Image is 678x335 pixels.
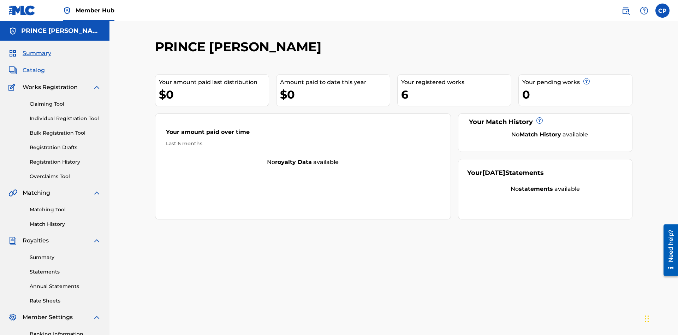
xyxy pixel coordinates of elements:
[280,78,390,87] div: Amount paid to date this year
[645,308,649,329] div: Drag
[166,128,440,140] div: Your amount paid over time
[93,83,101,92] img: expand
[655,4,670,18] div: User Menu
[482,169,505,177] span: [DATE]
[275,159,312,165] strong: royalty data
[23,49,51,58] span: Summary
[21,27,101,35] h5: PRINCE MCTESTERSON
[8,66,45,75] a: CatalogCatalog
[93,189,101,197] img: expand
[8,5,36,16] img: MLC Logo
[467,117,624,127] div: Your Match History
[8,49,51,58] a: SummarySummary
[8,189,17,197] img: Matching
[619,4,633,18] a: Public Search
[30,115,101,122] a: Individual Registration Tool
[401,78,511,87] div: Your registered works
[522,78,632,87] div: Your pending works
[30,283,101,290] a: Annual Statements
[30,100,101,108] a: Claiming Tool
[23,83,78,92] span: Works Registration
[159,78,269,87] div: Your amount paid last distribution
[522,87,632,102] div: 0
[519,131,561,138] strong: Match History
[401,87,511,102] div: 6
[30,206,101,213] a: Matching Tool
[8,313,17,322] img: Member Settings
[30,297,101,305] a: Rate Sheets
[584,78,589,84] span: ?
[658,222,678,280] iframe: Resource Center
[30,173,101,180] a: Overclaims Tool
[166,140,440,147] div: Last 6 months
[23,189,50,197] span: Matching
[8,83,18,92] img: Works Registration
[537,118,542,123] span: ?
[8,66,17,75] img: Catalog
[93,236,101,245] img: expand
[23,236,49,245] span: Royalties
[30,144,101,151] a: Registration Drafts
[63,6,71,15] img: Top Rightsholder
[93,313,101,322] img: expand
[637,4,651,18] div: Help
[519,186,553,192] strong: statements
[621,6,630,15] img: search
[23,313,73,322] span: Member Settings
[467,185,624,193] div: No available
[30,158,101,166] a: Registration History
[643,301,678,335] iframe: Chat Widget
[8,49,17,58] img: Summary
[476,130,624,139] div: No available
[23,66,45,75] span: Catalog
[8,236,17,245] img: Royalties
[30,268,101,276] a: Statements
[8,27,17,35] img: Accounts
[30,129,101,137] a: Bulk Registration Tool
[640,6,648,15] img: help
[30,254,101,261] a: Summary
[155,158,451,166] div: No available
[76,6,114,14] span: Member Hub
[467,168,544,178] div: Your Statements
[280,87,390,102] div: $0
[30,221,101,228] a: Match History
[159,87,269,102] div: $0
[155,39,325,55] h2: PRINCE [PERSON_NAME]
